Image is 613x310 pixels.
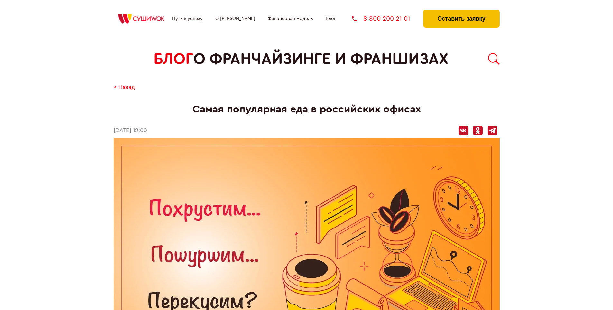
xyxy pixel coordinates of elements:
span: БЛОГ [153,50,193,68]
span: 8 800 200 21 01 [363,15,410,22]
a: Путь к успеху [172,16,203,21]
a: 8 800 200 21 01 [352,15,410,22]
a: < Назад [114,84,135,91]
a: О [PERSON_NAME] [215,16,255,21]
button: Оставить заявку [423,10,499,28]
span: о франчайзинге и франшизах [193,50,448,68]
h1: Самая популярная еда в российских офисах [114,103,500,115]
a: Блог [326,16,336,21]
time: [DATE] 12:00 [114,127,147,134]
a: Финансовая модель [268,16,313,21]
